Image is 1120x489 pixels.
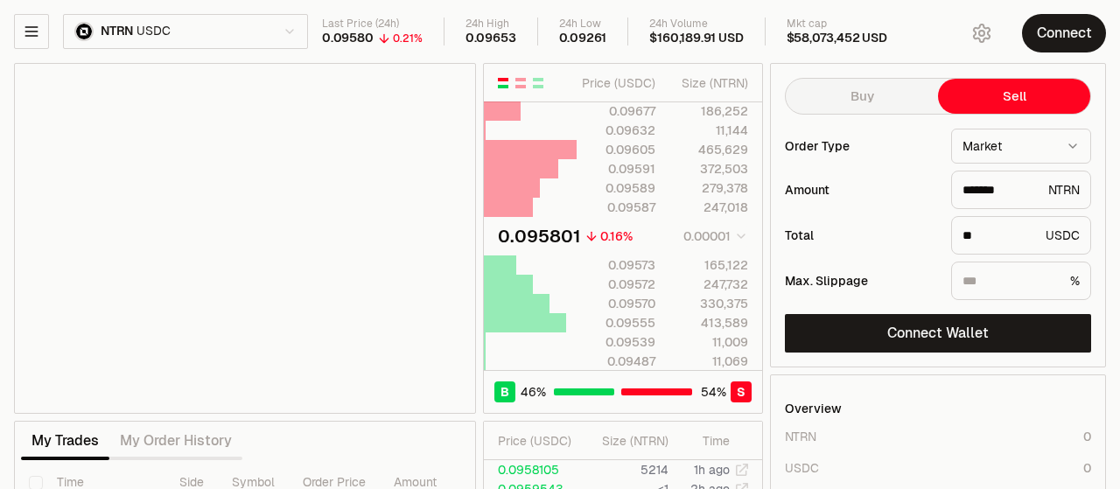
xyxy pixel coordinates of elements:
[785,314,1091,353] button: Connect Wallet
[785,140,937,152] div: Order Type
[577,199,655,216] div: 0.09587
[785,184,937,196] div: Amount
[136,24,170,39] span: USDC
[322,17,423,31] div: Last Price (24h)
[76,24,92,39] img: NTRN Logo
[670,314,748,332] div: 413,589
[577,353,655,370] div: 0.09487
[701,383,726,401] span: 54 %
[496,76,510,90] button: Show Buy and Sell Orders
[498,224,581,248] div: 0.095801
[785,459,819,477] div: USDC
[785,400,842,417] div: Overview
[1083,459,1091,477] div: 0
[670,295,748,312] div: 330,375
[785,428,816,445] div: NTRN
[577,102,655,120] div: 0.09677
[670,160,748,178] div: 372,503
[521,383,546,401] span: 46 %
[670,122,748,139] div: 11,144
[498,432,579,450] div: Price ( USDC )
[559,17,607,31] div: 24h Low
[670,141,748,158] div: 465,629
[580,460,669,479] td: 5214
[951,262,1091,300] div: %
[670,179,748,197] div: 279,378
[514,76,528,90] button: Show Sell Orders Only
[951,129,1091,164] button: Market
[500,383,509,401] span: B
[694,462,730,478] time: 1h ago
[577,179,655,197] div: 0.09589
[101,24,133,39] span: NTRN
[737,383,745,401] span: S
[649,31,743,46] div: $160,189.91 USD
[21,423,109,458] button: My Trades
[649,17,743,31] div: 24h Volume
[559,31,607,46] div: 0.09261
[577,256,655,274] div: 0.09573
[670,74,748,92] div: Size ( NTRN )
[787,17,887,31] div: Mkt cap
[670,276,748,293] div: 247,732
[670,256,748,274] div: 165,122
[951,171,1091,209] div: NTRN
[465,17,516,31] div: 24h High
[951,216,1091,255] div: USDC
[670,333,748,351] div: 11,009
[577,160,655,178] div: 0.09591
[785,275,937,287] div: Max. Slippage
[484,460,580,479] td: 0.0958105
[322,31,374,46] div: 0.09580
[670,353,748,370] div: 11,069
[15,64,475,413] iframe: Financial Chart
[465,31,516,46] div: 0.09653
[1022,14,1106,52] button: Connect
[577,295,655,312] div: 0.09570
[670,102,748,120] div: 186,252
[577,141,655,158] div: 0.09605
[577,333,655,351] div: 0.09539
[786,79,938,114] button: Buy
[393,31,423,45] div: 0.21%
[531,76,545,90] button: Show Buy Orders Only
[678,226,748,247] button: 0.00001
[787,31,887,46] div: $58,073,452 USD
[1083,428,1091,445] div: 0
[938,79,1090,114] button: Sell
[577,276,655,293] div: 0.09572
[683,432,730,450] div: Time
[670,199,748,216] div: 247,018
[577,314,655,332] div: 0.09555
[109,423,242,458] button: My Order History
[785,229,937,241] div: Total
[577,74,655,92] div: Price ( USDC )
[594,432,668,450] div: Size ( NTRN )
[577,122,655,139] div: 0.09632
[600,227,633,245] div: 0.16%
